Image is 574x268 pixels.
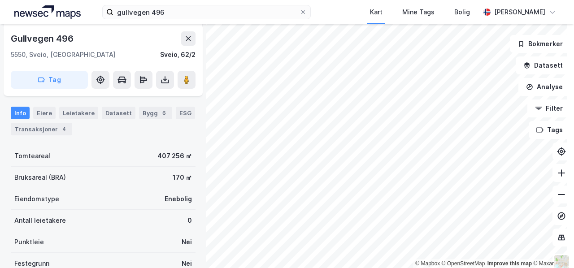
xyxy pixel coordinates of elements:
[529,121,570,139] button: Tags
[60,125,69,134] div: 4
[14,237,44,247] div: Punktleie
[182,237,192,247] div: Nei
[510,35,570,53] button: Bokmerker
[516,56,570,74] button: Datasett
[102,107,135,119] div: Datasett
[518,78,570,96] button: Analyse
[173,172,192,183] div: 170 ㎡
[529,225,574,268] iframe: Chat Widget
[11,71,88,89] button: Tag
[33,107,56,119] div: Eiere
[157,151,192,161] div: 407 256 ㎡
[11,107,30,119] div: Info
[176,107,195,119] div: ESG
[14,194,59,204] div: Eiendomstype
[442,260,485,267] a: OpenStreetMap
[415,260,440,267] a: Mapbox
[14,172,66,183] div: Bruksareal (BRA)
[527,99,570,117] button: Filter
[160,108,169,117] div: 6
[487,260,532,267] a: Improve this map
[14,151,50,161] div: Tomteareal
[370,7,383,17] div: Kart
[402,7,435,17] div: Mine Tags
[14,215,66,226] div: Antall leietakere
[11,31,75,46] div: Gullvegen 496
[165,194,192,204] div: Enebolig
[454,7,470,17] div: Bolig
[494,7,545,17] div: [PERSON_NAME]
[11,49,116,60] div: 5550, Sveio, [GEOGRAPHIC_DATA]
[529,225,574,268] div: Kontrollprogram for chat
[11,123,72,135] div: Transaksjoner
[14,5,81,19] img: logo.a4113a55bc3d86da70a041830d287a7e.svg
[187,215,192,226] div: 0
[160,49,196,60] div: Sveio, 62/2
[139,107,172,119] div: Bygg
[59,107,98,119] div: Leietakere
[113,5,300,19] input: Søk på adresse, matrikkel, gårdeiere, leietakere eller personer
